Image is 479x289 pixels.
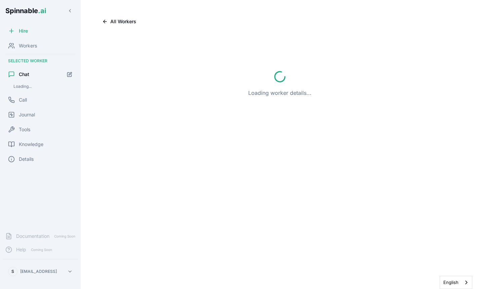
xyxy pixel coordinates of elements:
p: [EMAIL_ADDRESS] [20,269,57,274]
span: Coming Soon [29,247,54,253]
span: Documentation [16,233,49,240]
span: Details [19,156,34,162]
span: S [11,269,14,274]
p: Loading worker details... [248,89,311,97]
span: Knowledge [19,141,43,148]
span: Help [16,246,26,253]
aside: Language selected: English [440,276,472,289]
span: .ai [38,7,46,15]
span: Journal [19,111,35,118]
span: Coming Soon [52,233,77,240]
button: All Workers [97,16,142,27]
span: Workers [19,42,37,49]
span: Chat [19,71,29,78]
button: Start new chat [64,69,75,80]
span: Hire [19,28,28,34]
div: Language [440,276,472,289]
span: Call [19,97,27,103]
div: Loading... [11,82,75,91]
div: Selected Worker [3,56,78,66]
button: S[EMAIL_ADDRESS] [5,265,75,278]
span: Tools [19,126,30,133]
a: English [440,276,472,289]
span: Spinnable [5,7,46,15]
